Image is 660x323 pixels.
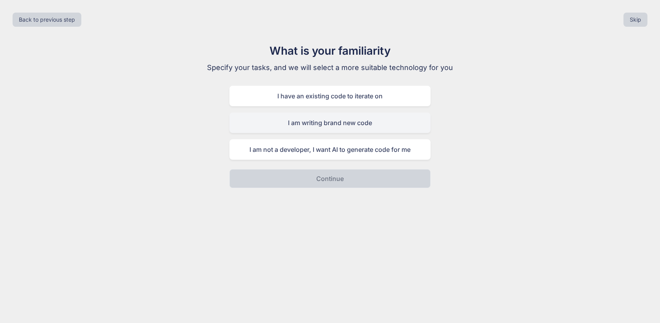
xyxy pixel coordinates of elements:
div: I am writing brand new code [229,113,431,133]
button: Back to previous step [13,13,81,27]
div: I am not a developer, I want AI to generate code for me [229,139,431,160]
div: I have an existing code to iterate on [229,86,431,106]
h1: What is your familiarity [198,42,462,59]
p: Continue [316,174,344,183]
button: Skip [623,13,647,27]
p: Specify your tasks, and we will select a more suitable technology for you [198,62,462,73]
button: Continue [229,169,431,188]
